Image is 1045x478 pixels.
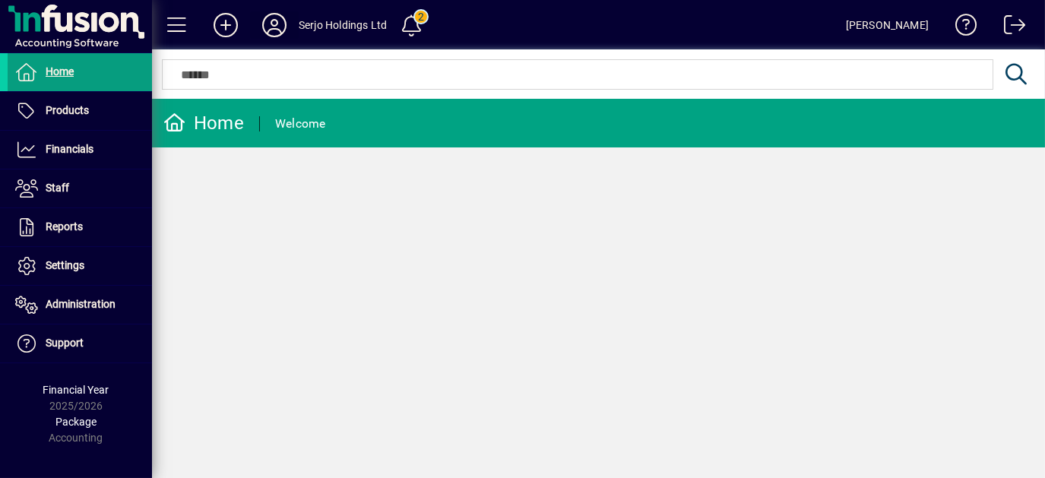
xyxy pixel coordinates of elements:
[46,259,84,271] span: Settings
[8,169,152,207] a: Staff
[46,104,89,116] span: Products
[55,416,97,428] span: Package
[201,11,250,39] button: Add
[299,13,387,37] div: Serjo Holdings Ltd
[846,13,929,37] div: [PERSON_NAME]
[993,3,1026,52] a: Logout
[163,111,244,135] div: Home
[8,92,152,130] a: Products
[944,3,977,52] a: Knowledge Base
[8,131,152,169] a: Financials
[8,208,152,246] a: Reports
[250,11,299,39] button: Profile
[275,112,326,136] div: Welcome
[43,384,109,396] span: Financial Year
[46,143,93,155] span: Financials
[8,247,152,285] a: Settings
[8,324,152,362] a: Support
[8,286,152,324] a: Administration
[46,337,84,349] span: Support
[46,182,69,194] span: Staff
[46,298,116,310] span: Administration
[46,65,74,78] span: Home
[46,220,83,233] span: Reports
